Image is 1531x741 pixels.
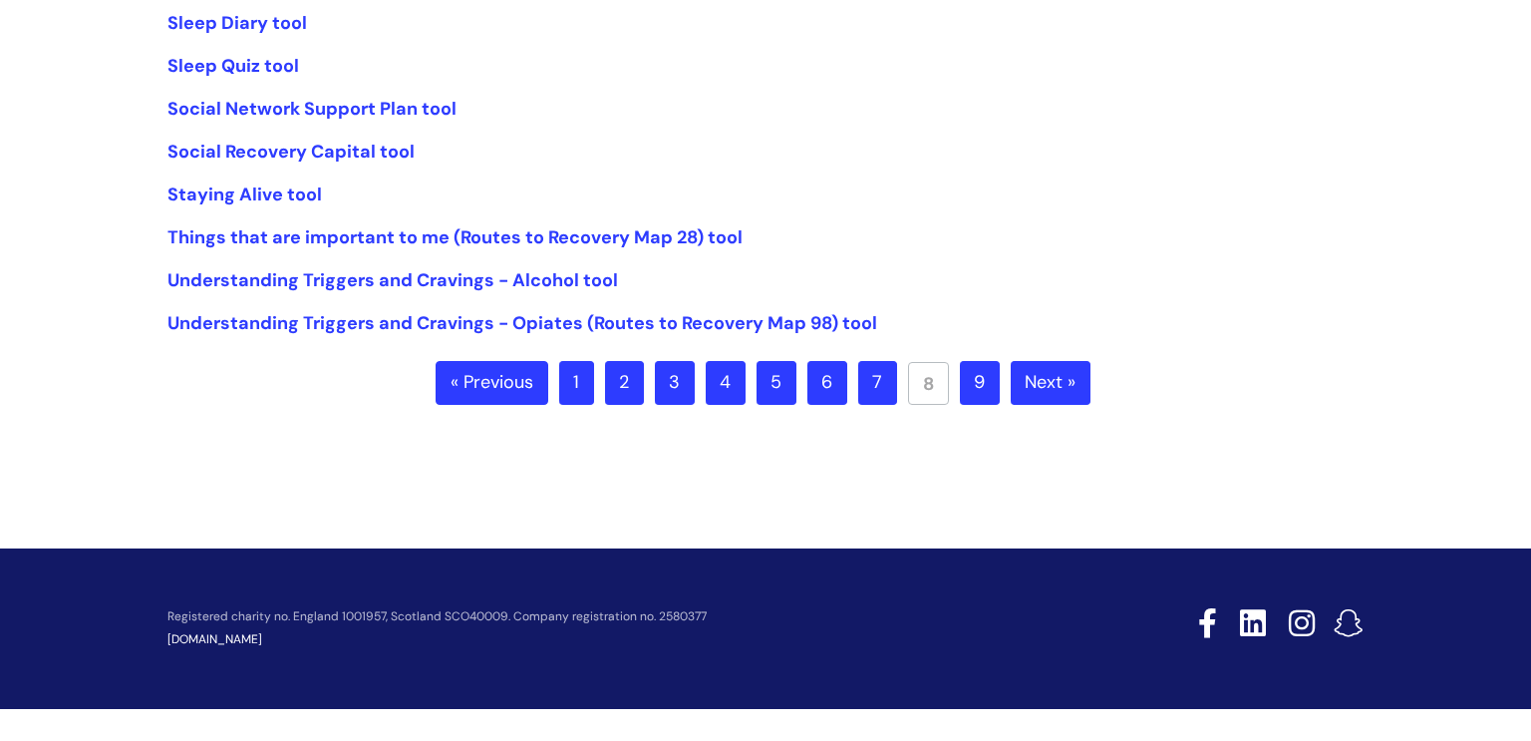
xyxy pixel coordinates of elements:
[436,361,548,405] a: « Previous
[167,311,877,335] a: Understanding Triggers and Cravings - Opiates (Routes to Recovery Map 98) tool
[1011,361,1090,405] a: Next »
[858,361,897,405] a: 7
[167,268,618,292] a: Understanding Triggers and Cravings - Alcohol tool
[605,361,644,405] a: 2
[167,140,415,164] a: Social Recovery Capital tool
[655,361,695,405] a: 3
[167,631,262,647] a: [DOMAIN_NAME]
[559,361,594,405] a: 1
[167,54,299,78] a: Sleep Quiz tool
[960,361,1000,405] a: 9
[757,361,796,405] a: 5
[167,610,1057,623] p: Registered charity no. England 1001957, Scotland SCO40009. Company registration no. 2580377
[908,362,949,405] a: 8
[167,225,743,249] a: Things that are important to me (Routes to Recovery Map 28) tool
[167,11,307,35] a: Sleep Diary tool
[167,97,457,121] a: Social Network Support Plan tool
[167,183,322,206] a: Staying Alive tool
[706,361,746,405] a: 4
[807,361,847,405] a: 6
